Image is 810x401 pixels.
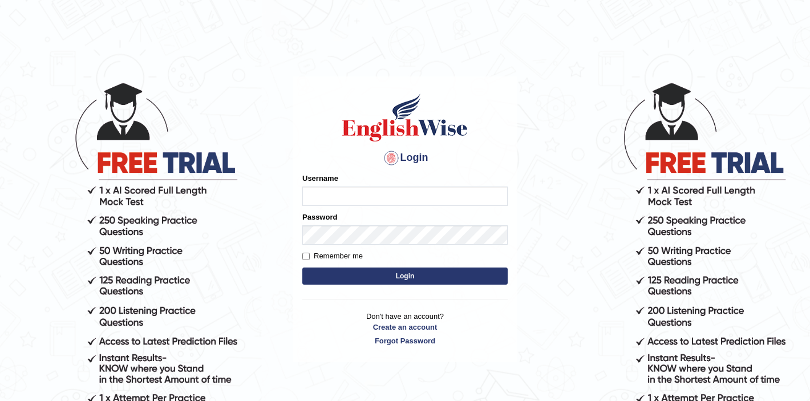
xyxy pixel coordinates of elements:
label: Username [302,173,338,184]
input: Remember me [302,253,310,260]
img: Logo of English Wise sign in for intelligent practice with AI [340,92,470,143]
button: Login [302,268,508,285]
a: Forgot Password [302,335,508,346]
label: Password [302,212,337,222]
h4: Login [302,149,508,167]
p: Don't have an account? [302,311,508,346]
a: Create an account [302,322,508,333]
label: Remember me [302,250,363,262]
